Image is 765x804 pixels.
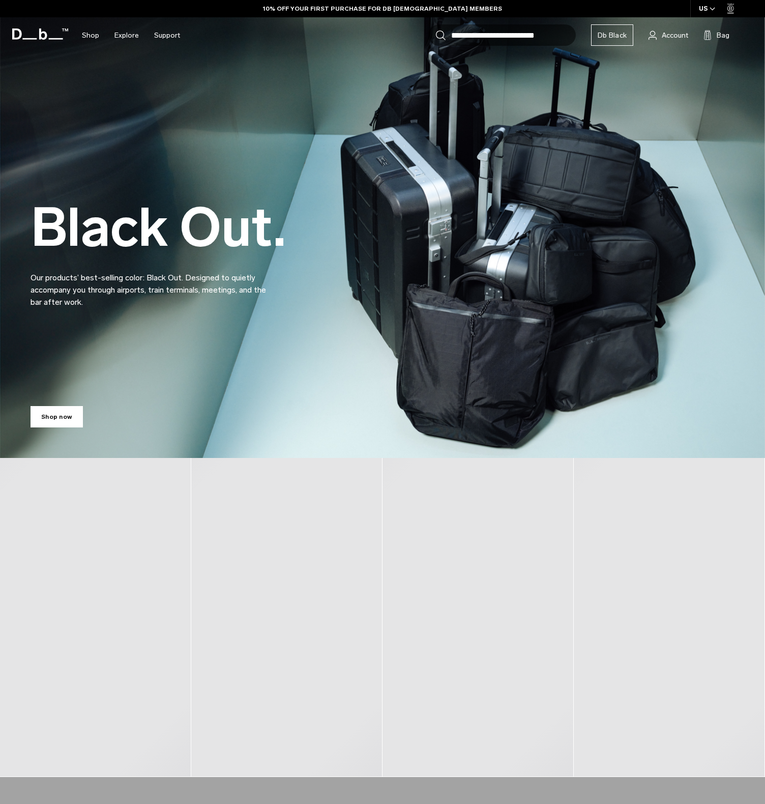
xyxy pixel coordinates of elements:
p: Our products’ best-selling color: Black Out. Designed to quietly accompany you through airports, ... [31,260,275,308]
a: Account [649,29,688,41]
button: Bag [703,29,729,41]
a: Explore [114,17,139,53]
a: Shop now [31,406,83,427]
a: 10% OFF YOUR FIRST PURCHASE FOR DB [DEMOGRAPHIC_DATA] MEMBERS [263,4,502,13]
a: Support [154,17,180,53]
a: Db Black [591,24,633,46]
h2: Black Out. [31,201,286,254]
nav: Main Navigation [74,17,188,53]
span: Account [662,30,688,41]
a: Shop [82,17,99,53]
span: Bag [717,30,729,41]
